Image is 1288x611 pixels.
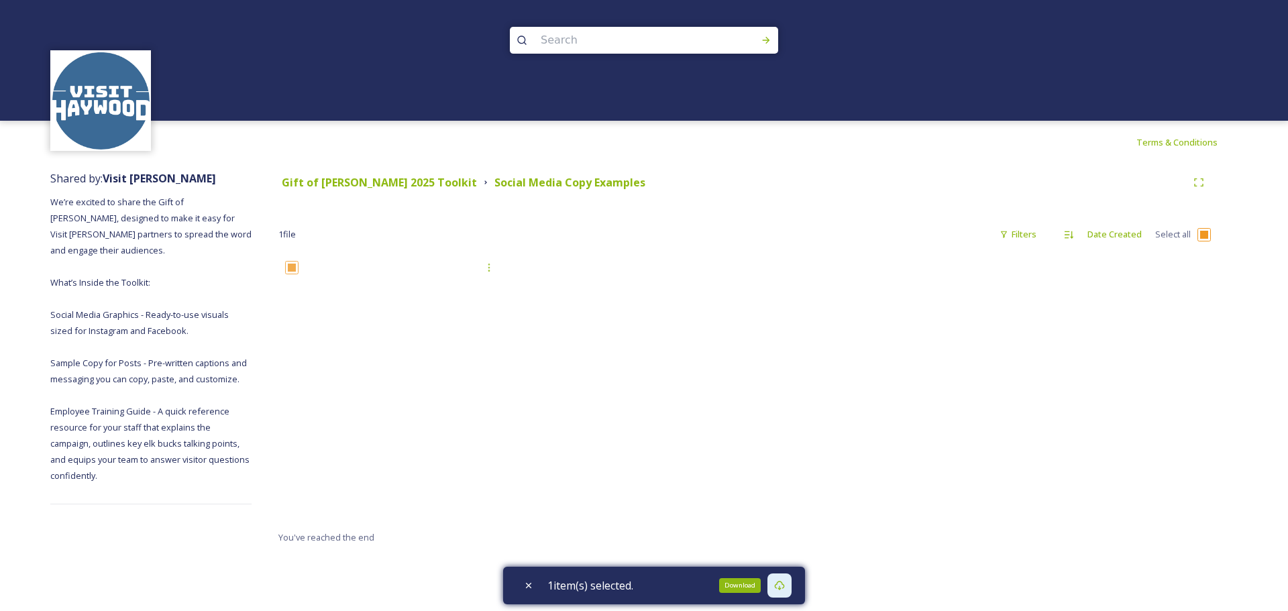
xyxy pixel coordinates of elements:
div: Download [719,578,761,593]
span: Shared by: [50,171,216,186]
input: Search [534,25,718,55]
a: Terms & Conditions [1136,134,1238,150]
span: 1 item(s) selected. [547,577,633,594]
strong: Social Media Copy Examples [494,175,645,190]
div: Filters [993,221,1043,247]
strong: Gift of [PERSON_NAME] 2025 Toolkit [282,175,477,190]
span: We’re excited to share the Gift of [PERSON_NAME], designed to make it easy for Visit [PERSON_NAME... [50,196,254,482]
span: Terms & Conditions [1136,136,1218,148]
span: 1 file [278,228,296,241]
img: images.png [52,52,150,150]
div: Date Created [1081,221,1148,247]
strong: Visit [PERSON_NAME] [103,171,216,186]
span: Select all [1155,228,1191,241]
span: You've reached the end [278,531,374,543]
